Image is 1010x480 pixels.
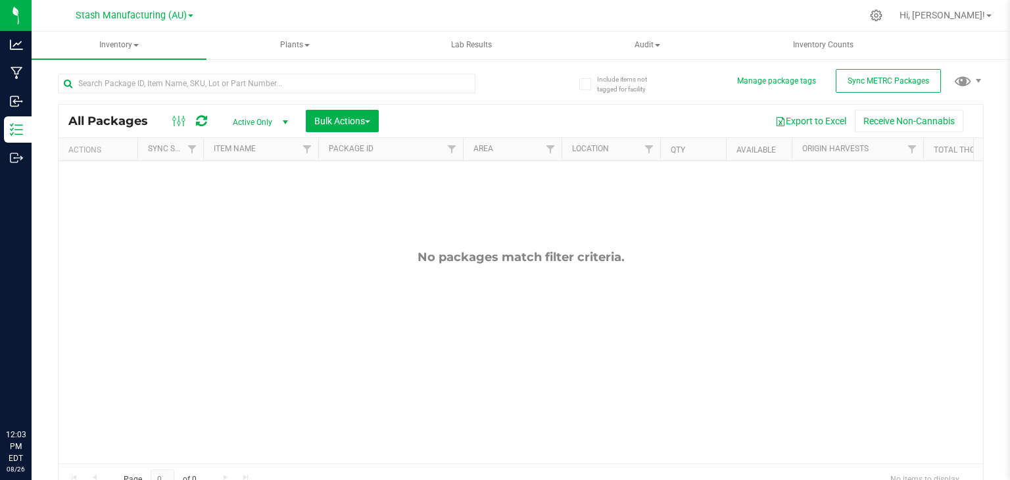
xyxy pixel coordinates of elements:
[597,74,663,94] span: Include items not tagged for facility
[572,144,609,153] a: Location
[6,429,26,464] p: 12:03 PM EDT
[68,114,161,128] span: All Packages
[737,76,816,87] button: Manage package tags
[836,69,941,93] button: Sync METRC Packages
[13,375,53,414] iframe: Resource center
[441,138,463,160] a: Filter
[855,110,963,132] button: Receive Non-Cannabis
[902,138,923,160] a: Filter
[560,32,734,59] a: Audit
[868,9,884,22] div: Manage settings
[148,144,199,153] a: Sync Status
[59,250,983,264] div: No packages match filter criteria.
[10,38,23,51] inline-svg: Analytics
[767,110,855,132] button: Export to Excel
[10,66,23,80] inline-svg: Manufacturing
[297,138,318,160] a: Filter
[384,32,559,59] a: Lab Results
[900,10,985,20] span: Hi, [PERSON_NAME]!
[848,76,929,85] span: Sync METRC Packages
[775,39,871,51] span: Inventory Counts
[314,116,370,126] span: Bulk Actions
[736,145,776,155] a: Available
[433,39,510,51] span: Lab Results
[540,138,562,160] a: Filter
[58,74,475,93] input: Search Package ID, Item Name, SKU, Lot or Part Number...
[10,123,23,136] inline-svg: Inventory
[671,145,685,155] a: Qty
[214,144,256,153] a: Item Name
[329,144,373,153] a: Package ID
[802,144,869,153] a: Origin Harvests
[76,10,187,21] span: Stash Manufacturing (AU)
[934,145,981,155] a: Total THC%
[638,138,660,160] a: Filter
[473,144,493,153] a: Area
[6,464,26,474] p: 08/26
[306,110,379,132] button: Bulk Actions
[68,145,132,155] div: Actions
[32,32,206,59] a: Inventory
[208,32,382,59] span: Plants
[560,32,734,59] span: Audit
[10,95,23,108] inline-svg: Inbound
[181,138,203,160] a: Filter
[736,32,911,59] a: Inventory Counts
[208,32,383,59] a: Plants
[10,151,23,164] inline-svg: Outbound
